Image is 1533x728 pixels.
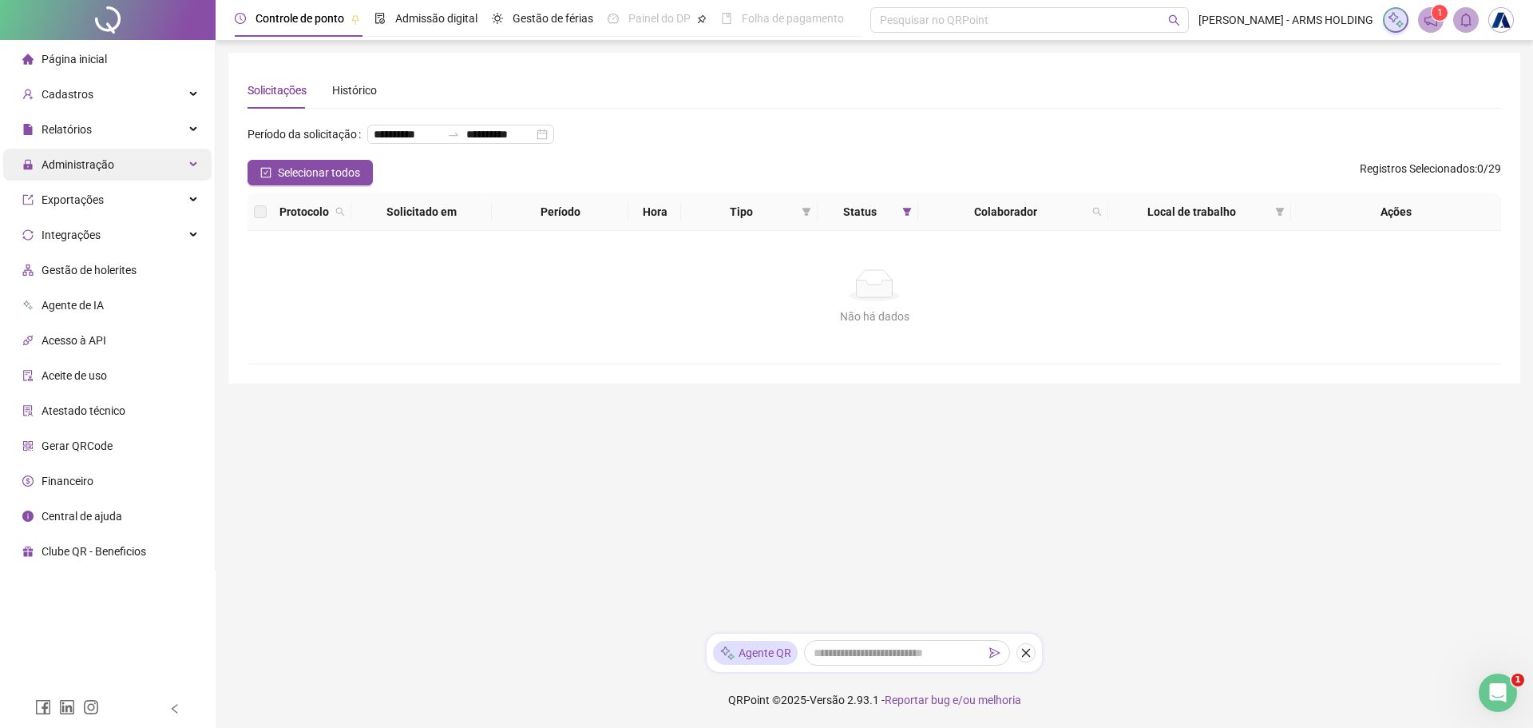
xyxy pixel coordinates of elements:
span: Exportações [42,193,104,206]
span: search [1168,14,1180,26]
span: Administração [42,158,114,171]
span: left [169,703,180,714]
span: search [332,200,348,224]
span: search [1092,207,1102,217]
span: Tipo [687,203,794,221]
span: filter [802,207,811,217]
span: Versão [810,694,845,706]
div: Ações [1297,203,1495,221]
span: linkedin [59,699,75,715]
span: Gerar QRCode [42,440,113,452]
th: Hora [628,193,681,231]
span: Folha de pagamento [742,12,844,25]
span: pushpin [697,14,707,24]
span: gift [22,546,34,557]
span: instagram [83,699,99,715]
sup: 1 [1432,5,1448,21]
span: Central de ajuda [42,510,122,523]
span: bell [1459,13,1473,27]
span: Controle de ponto [255,12,344,25]
span: filter [902,207,912,217]
iframe: Intercom live chat [1479,674,1517,712]
span: book [721,13,732,24]
span: search [335,207,345,217]
span: Integrações [42,229,101,241]
div: Não há dados [267,308,1482,325]
span: Status [824,203,897,221]
span: Relatórios [42,123,92,136]
span: Aceite de uso [42,369,107,382]
span: Acesso à API [42,334,106,347]
span: swap-right [447,128,460,141]
img: 64865 [1489,8,1513,32]
span: solution [22,405,34,416]
span: filter [798,200,814,224]
img: sparkle-icon.fc2bf0ac1784a2077858766a79e2daf3.svg [1387,11,1404,29]
footer: QRPoint © 2025 - 2.93.1 - [216,672,1533,728]
th: Solicitado em [351,193,492,231]
div: Solicitações [248,82,307,99]
span: Painel do DP [628,12,691,25]
span: clock-circle [235,13,246,24]
span: file [22,124,34,135]
span: home [22,54,34,65]
span: Registros Selecionados [1360,162,1475,175]
span: dashboard [608,13,619,24]
th: Período [492,193,628,231]
span: filter [1275,207,1285,217]
span: filter [1272,200,1288,224]
div: Agente QR [713,641,798,665]
span: info-circle [22,511,34,522]
span: Cadastros [42,88,93,101]
span: apartment [22,265,34,276]
img: sparkle-icon.fc2bf0ac1784a2077858766a79e2daf3.svg [719,645,735,662]
span: pushpin [351,14,360,24]
span: Admissão digital [395,12,477,25]
span: Local de trabalho [1115,203,1268,221]
label: Período da solicitação [248,121,367,147]
span: Gestão de férias [513,12,593,25]
span: Agente de IA [42,299,104,312]
div: Histórico [332,82,377,99]
button: Selecionar todos [248,160,373,185]
span: sun [492,13,503,24]
span: Página inicial [42,53,107,66]
span: user-add [22,89,34,100]
span: check-square [260,167,271,178]
span: 1 [1437,7,1443,18]
span: 1 [1511,674,1524,686]
span: send [989,647,1000,658]
span: Financeiro [42,475,93,487]
span: : 0 / 29 [1360,160,1501,185]
span: Atestado técnico [42,404,125,417]
span: search [1089,200,1105,224]
span: Clube QR - Beneficios [42,545,146,558]
span: dollar [22,475,34,487]
span: filter [899,200,915,224]
span: facebook [35,699,51,715]
span: file-done [374,13,386,24]
span: notification [1424,13,1438,27]
span: to [447,128,460,141]
span: close [1020,647,1032,658]
span: sync [22,229,34,241]
span: lock [22,159,34,170]
span: qrcode [22,440,34,452]
span: Colaborador [925,203,1086,221]
span: export [22,194,34,205]
span: [PERSON_NAME] - ARMS HOLDING [1198,11,1373,29]
span: Protocolo [279,203,329,221]
span: api [22,335,34,346]
span: audit [22,370,34,381]
span: Gestão de holerites [42,264,137,276]
span: Reportar bug e/ou melhoria [885,694,1021,706]
span: Selecionar todos [278,164,360,181]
